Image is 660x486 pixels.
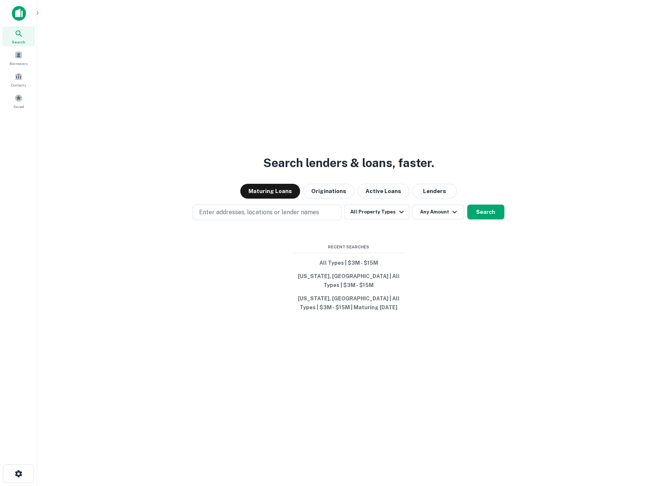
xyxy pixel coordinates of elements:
[263,154,434,172] h3: Search lenders & loans, faster.
[467,205,504,219] button: Search
[623,427,660,462] iframe: Chat Widget
[11,82,26,88] span: Contacts
[293,270,404,292] button: [US_STATE], [GEOGRAPHIC_DATA] | All Types | $3M - $15M
[412,205,464,219] button: Any Amount
[12,39,25,45] span: Search
[199,208,319,217] p: Enter addresses, locations or lender names
[293,244,404,250] span: Recent Searches
[2,26,35,46] a: Search
[10,61,27,66] span: Borrowers
[344,205,409,219] button: All Property Types
[357,184,409,199] button: Active Loans
[12,6,26,21] img: capitalize-icon.png
[2,69,35,89] a: Contacts
[193,205,341,220] button: Enter addresses, locations or lender names
[2,48,35,68] a: Borrowers
[303,184,354,199] button: Originations
[2,91,35,111] a: Saved
[13,104,24,110] span: Saved
[240,184,300,199] button: Maturing Loans
[293,292,404,314] button: [US_STATE], [GEOGRAPHIC_DATA] | All Types | $3M - $15M | Maturing [DATE]
[412,184,457,199] button: Lenders
[293,256,404,270] button: All Types | $3M - $15M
